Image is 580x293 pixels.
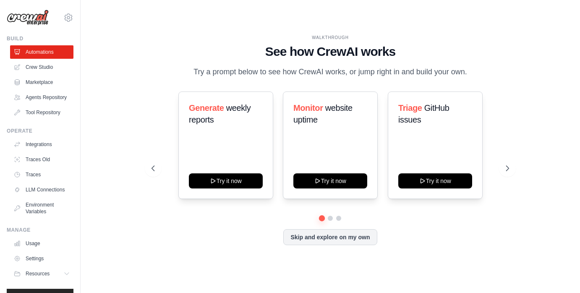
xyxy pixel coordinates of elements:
[189,103,251,124] span: weekly reports
[283,229,377,245] button: Skip and explore on my own
[10,168,73,181] a: Traces
[7,10,49,26] img: Logo
[10,76,73,89] a: Marketplace
[398,103,449,124] span: GitHub issues
[293,173,367,188] button: Try it now
[10,45,73,59] a: Automations
[26,270,50,277] span: Resources
[7,227,73,233] div: Manage
[189,173,263,188] button: Try it now
[10,267,73,280] button: Resources
[10,198,73,218] a: Environment Variables
[7,35,73,42] div: Build
[398,173,472,188] button: Try it now
[7,128,73,134] div: Operate
[10,91,73,104] a: Agents Repository
[10,153,73,166] a: Traces Old
[189,103,224,112] span: Generate
[293,103,323,112] span: Monitor
[10,183,73,196] a: LLM Connections
[10,106,73,119] a: Tool Repository
[10,252,73,265] a: Settings
[152,34,509,41] div: WALKTHROUGH
[10,138,73,151] a: Integrations
[293,103,353,124] span: website uptime
[152,44,509,59] h1: See how CrewAI works
[189,66,471,78] p: Try a prompt below to see how CrewAI works, or jump right in and build your own.
[398,103,422,112] span: Triage
[10,237,73,250] a: Usage
[10,60,73,74] a: Crew Studio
